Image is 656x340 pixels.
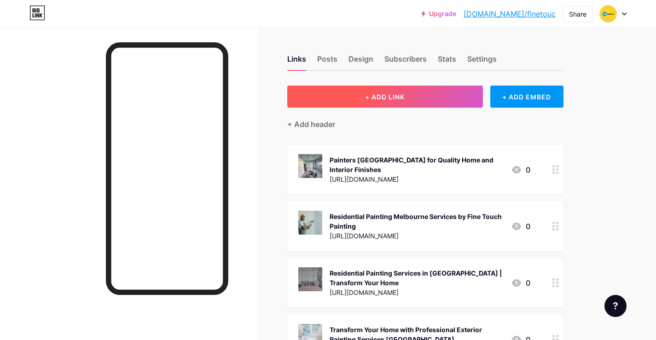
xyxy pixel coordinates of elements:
[287,86,483,108] button: + ADD LINK
[384,53,427,70] div: Subscribers
[330,231,504,241] div: [URL][DOMAIN_NAME]
[569,9,586,19] div: Share
[287,53,306,70] div: Links
[511,221,530,232] div: 0
[365,93,405,101] span: + ADD LINK
[330,155,504,174] div: Painters [GEOGRAPHIC_DATA] for Quality Home and Interior Finishes
[511,164,530,175] div: 0
[464,8,556,19] a: [DOMAIN_NAME]/finetouc
[511,277,530,288] div: 0
[330,268,504,288] div: Residential Painting Services in [GEOGRAPHIC_DATA] | Transform Your Home
[298,267,322,291] img: Residential Painting Services in Melbourne | Transform Your Home
[330,212,504,231] div: Residential Painting Melbourne Services by Fine Touch Painting
[298,154,322,178] img: Painters Melbourne for Quality Home and Interior Finishes
[298,211,322,235] img: Residential Painting Melbourne Services by Fine Touch Painting
[599,5,617,23] img: Finetouch Painting
[330,174,504,184] div: [URL][DOMAIN_NAME]
[467,53,497,70] div: Settings
[490,86,563,108] div: + ADD EMBED
[317,53,337,70] div: Posts
[330,288,504,297] div: [URL][DOMAIN_NAME]
[438,53,456,70] div: Stats
[421,10,456,17] a: Upgrade
[287,119,335,130] div: + Add header
[348,53,373,70] div: Design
